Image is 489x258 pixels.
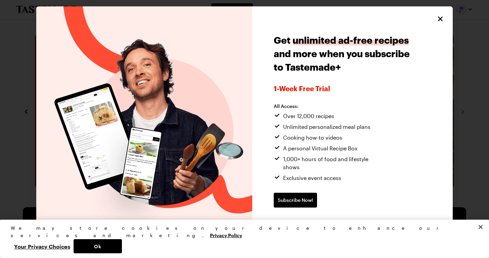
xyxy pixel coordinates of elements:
[274,193,317,208] a: Subscribe Now!
[74,239,122,253] button: Ok
[283,123,370,131] span: Unlimited personalized meal plans
[274,103,385,109] h2: All Access:
[473,220,488,234] button: Close
[283,134,342,142] span: Cooking how-to videos
[293,35,409,45] span: unlimited ad-free recipes
[283,144,357,152] span: A personal Virtual Recipe Box
[283,112,334,120] span: Over 12,000 recipes
[274,218,342,225] button: Continue without subscribing
[11,224,473,239] div: We may store cookies on your device to enhance our services and marketing.
[274,33,412,74] h1: Get and more when you subscribe to Tastemade+
[436,14,445,23] button: Close
[11,224,473,253] div: Privacy
[11,239,74,253] button: Your Privacy Choices
[210,232,242,238] a: More information about your privacy, opens in a new tab
[36,6,252,252] img: Tastemade Plus preview image
[283,174,341,182] span: Exclusive event access
[278,197,313,204] span: Subscribe Now!
[274,84,412,93] span: 1-week Free Trial
[283,155,385,171] span: 1,000+ hours of food and lifestyle shows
